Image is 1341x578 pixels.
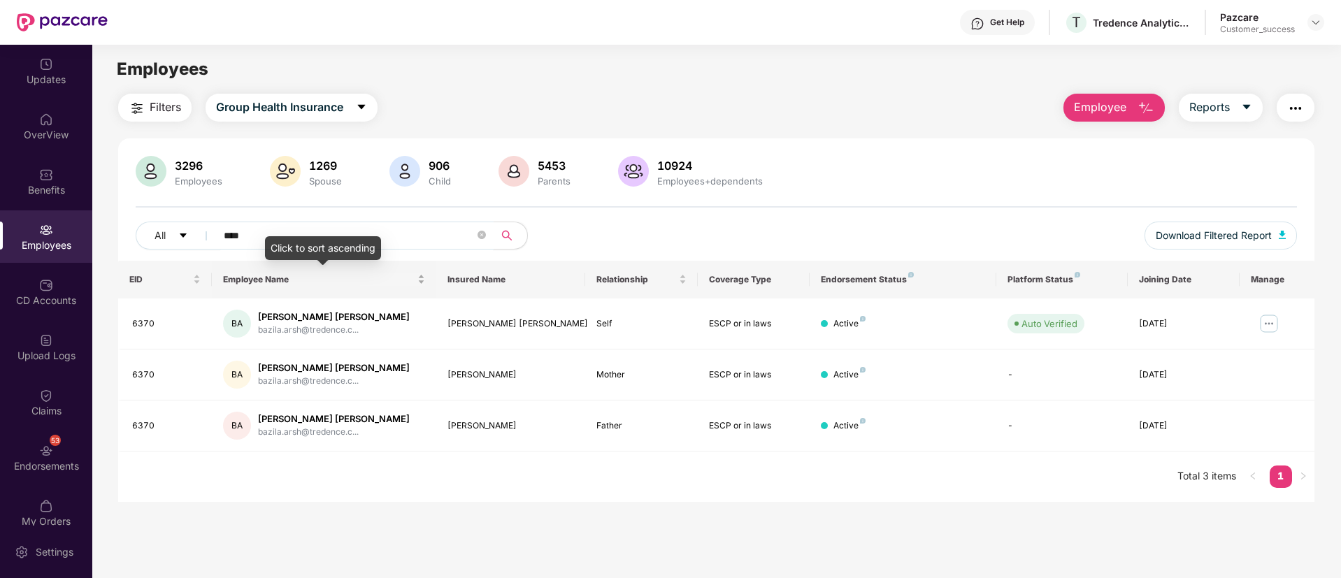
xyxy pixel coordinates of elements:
div: [PERSON_NAME] [PERSON_NAME] [447,317,575,331]
span: All [155,228,166,243]
div: 6370 [132,368,201,382]
th: EID [118,261,212,298]
div: Endorsement Status [821,274,985,285]
div: [PERSON_NAME] [PERSON_NAME] [258,412,410,426]
div: Active [833,368,866,382]
img: svg+xml;base64,PHN2ZyBpZD0iSGVscC0zMngzMiIgeG1sbnM9Imh0dHA6Ly93d3cudzMub3JnLzIwMDAvc3ZnIiB3aWR0aD... [970,17,984,31]
div: Mother [596,368,686,382]
img: svg+xml;base64,PHN2ZyBpZD0iU2V0dGluZy0yMHgyMCIgeG1sbnM9Imh0dHA6Ly93d3cudzMub3JnLzIwMDAvc3ZnIiB3aW... [15,545,29,559]
div: Spouse [306,175,345,187]
th: Coverage Type [698,261,810,298]
td: - [996,349,1127,400]
button: Download Filtered Report [1145,222,1297,250]
div: [DATE] [1139,368,1228,382]
div: Get Help [990,17,1024,28]
div: bazila.arsh@tredence.c... [258,426,410,439]
span: Download Filtered Report [1156,228,1272,243]
img: svg+xml;base64,PHN2ZyBpZD0iTXlfT3JkZXJzIiBkYXRhLW5hbWU9Ik15IE9yZGVycyIgeG1sbnM9Imh0dHA6Ly93d3cudz... [39,499,53,513]
img: svg+xml;base64,PHN2ZyB4bWxucz0iaHR0cDovL3d3dy53My5vcmcvMjAwMC9zdmciIHhtbG5zOnhsaW5rPSJodHRwOi8vd3... [618,156,649,187]
button: Allcaret-down [136,222,221,250]
div: bazila.arsh@tredence.c... [258,375,410,388]
div: Parents [535,175,573,187]
img: svg+xml;base64,PHN2ZyBpZD0iVXBkYXRlZCIgeG1sbnM9Imh0dHA6Ly93d3cudzMub3JnLzIwMDAvc3ZnIiB3aWR0aD0iMj... [39,57,53,71]
img: svg+xml;base64,PHN2ZyB4bWxucz0iaHR0cDovL3d3dy53My5vcmcvMjAwMC9zdmciIHdpZHRoPSI4IiBoZWlnaHQ9IjgiIH... [1075,272,1080,277]
span: Relationship [596,274,675,285]
img: svg+xml;base64,PHN2ZyB4bWxucz0iaHR0cDovL3d3dy53My5vcmcvMjAwMC9zdmciIHhtbG5zOnhsaW5rPSJodHRwOi8vd3... [136,156,166,187]
span: close-circle [478,231,486,239]
img: svg+xml;base64,PHN2ZyB4bWxucz0iaHR0cDovL3d3dy53My5vcmcvMjAwMC9zdmciIHhtbG5zOnhsaW5rPSJodHRwOi8vd3... [1138,100,1154,117]
img: New Pazcare Logo [17,13,108,31]
span: search [493,230,520,241]
div: bazila.arsh@tredence.c... [258,324,410,337]
div: Click to sort ascending [265,236,381,260]
img: svg+xml;base64,PHN2ZyB4bWxucz0iaHR0cDovL3d3dy53My5vcmcvMjAwMC9zdmciIHdpZHRoPSIyNCIgaGVpZ2h0PSIyNC... [1287,100,1304,117]
button: Reportscaret-down [1179,94,1263,122]
th: Joining Date [1128,261,1240,298]
span: Employee [1074,99,1126,116]
img: manageButton [1258,312,1280,335]
div: Employees+dependents [654,175,766,187]
div: Pazcare [1220,10,1295,24]
span: caret-down [178,231,188,242]
div: 3296 [172,159,225,173]
div: Platform Status [1007,274,1116,285]
img: svg+xml;base64,PHN2ZyB4bWxucz0iaHR0cDovL3d3dy53My5vcmcvMjAwMC9zdmciIHhtbG5zOnhsaW5rPSJodHRwOi8vd3... [389,156,420,187]
div: [PERSON_NAME] [PERSON_NAME] [258,310,410,324]
img: svg+xml;base64,PHN2ZyB4bWxucz0iaHR0cDovL3d3dy53My5vcmcvMjAwMC9zdmciIHhtbG5zOnhsaW5rPSJodHRwOi8vd3... [270,156,301,187]
img: svg+xml;base64,PHN2ZyB4bWxucz0iaHR0cDovL3d3dy53My5vcmcvMjAwMC9zdmciIHdpZHRoPSI4IiBoZWlnaHQ9IjgiIH... [860,418,866,424]
span: right [1299,472,1307,480]
img: svg+xml;base64,PHN2ZyB4bWxucz0iaHR0cDovL3d3dy53My5vcmcvMjAwMC9zdmciIHdpZHRoPSI4IiBoZWlnaHQ9IjgiIH... [860,367,866,373]
img: svg+xml;base64,PHN2ZyB4bWxucz0iaHR0cDovL3d3dy53My5vcmcvMjAwMC9zdmciIHhtbG5zOnhsaW5rPSJodHRwOi8vd3... [499,156,529,187]
div: Child [426,175,454,187]
li: Previous Page [1242,465,1264,488]
button: Employee [1063,94,1165,122]
img: svg+xml;base64,PHN2ZyBpZD0iRHJvcGRvd24tMzJ4MzIiIHhtbG5zPSJodHRwOi8vd3d3LnczLm9yZy8yMDAwL3N2ZyIgd2... [1310,17,1321,28]
div: BA [223,361,251,389]
img: svg+xml;base64,PHN2ZyB4bWxucz0iaHR0cDovL3d3dy53My5vcmcvMjAwMC9zdmciIHdpZHRoPSI4IiBoZWlnaHQ9IjgiIH... [908,272,914,277]
div: Active [833,419,866,433]
span: Reports [1189,99,1230,116]
div: BA [223,310,251,338]
div: 1269 [306,159,345,173]
img: svg+xml;base64,PHN2ZyB4bWxucz0iaHR0cDovL3d3dy53My5vcmcvMjAwMC9zdmciIHdpZHRoPSIyNCIgaGVpZ2h0PSIyNC... [129,100,145,117]
span: Filters [150,99,181,116]
li: Total 3 items [1177,465,1236,488]
button: left [1242,465,1264,488]
div: 53 [50,435,61,446]
img: svg+xml;base64,PHN2ZyBpZD0iQ2xhaW0iIHhtbG5zPSJodHRwOi8vd3d3LnczLm9yZy8yMDAwL3N2ZyIgd2lkdGg9IjIwIi... [39,389,53,403]
div: [DATE] [1139,317,1228,331]
div: Self [596,317,686,331]
span: EID [129,274,190,285]
img: svg+xml;base64,PHN2ZyBpZD0iQ0RfQWNjb3VudHMiIGRhdGEtbmFtZT0iQ0QgQWNjb3VudHMiIHhtbG5zPSJodHRwOi8vd3... [39,278,53,292]
button: Group Health Insurancecaret-down [206,94,378,122]
div: [PERSON_NAME] [447,419,575,433]
div: ESCP or in laws [709,368,798,382]
div: 6370 [132,419,201,433]
img: svg+xml;base64,PHN2ZyBpZD0iRW5kb3JzZW1lbnRzIiB4bWxucz0iaHR0cDovL3d3dy53My5vcmcvMjAwMC9zdmciIHdpZH... [39,444,53,458]
a: 1 [1270,465,1292,486]
span: caret-down [356,101,367,114]
span: left [1249,472,1257,480]
img: svg+xml;base64,PHN2ZyBpZD0iVXBsb2FkX0xvZ3MiIGRhdGEtbmFtZT0iVXBsb2FkIExvZ3MiIHhtbG5zPSJodHRwOi8vd3... [39,333,53,347]
img: svg+xml;base64,PHN2ZyBpZD0iRW1wbG95ZWVzIiB4bWxucz0iaHR0cDovL3d3dy53My5vcmcvMjAwMC9zdmciIHdpZHRoPS... [39,223,53,237]
span: Group Health Insurance [216,99,343,116]
span: close-circle [478,229,486,243]
td: - [996,400,1127,451]
div: Settings [31,545,78,559]
span: Employee Name [223,274,415,285]
div: Auto Verified [1021,317,1077,331]
img: svg+xml;base64,PHN2ZyBpZD0iSG9tZSIgeG1sbnM9Imh0dHA6Ly93d3cudzMub3JnLzIwMDAvc3ZnIiB3aWR0aD0iMjAiIG... [39,113,53,127]
th: Insured Name [436,261,586,298]
span: caret-down [1241,101,1252,114]
div: BA [223,412,251,440]
div: [PERSON_NAME] [447,368,575,382]
div: 5453 [535,159,573,173]
li: 1 [1270,465,1292,488]
th: Manage [1240,261,1314,298]
div: [DATE] [1139,419,1228,433]
img: svg+xml;base64,PHN2ZyBpZD0iQmVuZWZpdHMiIHhtbG5zPSJodHRwOi8vd3d3LnczLm9yZy8yMDAwL3N2ZyIgd2lkdGg9Ij... [39,168,53,182]
button: search [493,222,528,250]
span: Employees [117,59,208,79]
div: 6370 [132,317,201,331]
div: ESCP or in laws [709,317,798,331]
